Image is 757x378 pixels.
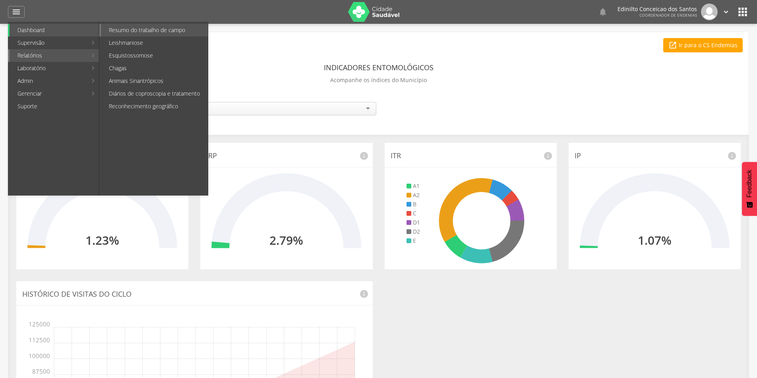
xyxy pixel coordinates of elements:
[8,6,25,18] a: 
[746,170,753,198] span: Feedback
[359,151,369,161] i: info
[598,7,608,17] i: 
[101,75,208,87] a: Animais Sinantrópicos
[101,36,208,49] a: Leishmaniose
[206,151,366,161] p: IRP
[12,7,21,17] i: 
[101,24,208,36] a: Resumo do trabalho de campo
[727,151,737,161] i: info
[101,100,208,113] a: Reconhecimento geográfico
[10,87,87,100] a: Gerenciar
[638,234,672,247] h2: 1.07%
[101,87,208,100] a: Diários de coproscopia e tratamento
[85,234,119,247] h2: 1.23%
[10,49,87,62] a: Relatórios
[407,219,420,226] li: D1
[38,343,50,359] span: 100000
[359,289,369,299] i: info
[736,6,749,18] i: 
[269,234,303,247] h2: 2.79%
[101,62,208,75] a: Chagas
[10,62,87,75] a: Laboratório
[407,228,420,236] li: D2
[330,75,427,86] p: Acompanhe os índices do Município
[668,41,677,50] i: 
[324,60,434,75] header: Indicadores Entomológicos
[10,75,87,87] a: Admin
[10,36,87,49] a: Supervisão
[598,4,608,20] a: 
[10,100,99,113] a: Suporte
[722,8,730,16] i: 
[38,315,50,327] span: 125000
[663,38,743,52] a: Ir para o CS Endemias
[38,359,50,375] span: 87500
[407,209,420,217] li: C
[22,289,367,299] p: Histórico de Visitas do Ciclo
[407,237,420,245] li: E
[38,327,50,343] span: 112500
[722,4,730,20] a: 
[575,151,735,161] p: IP
[407,191,420,199] li: A2
[407,200,420,208] li: B
[543,151,553,161] i: info
[618,6,697,12] p: Edinilto Conceicao dos Santos
[639,12,697,18] span: Coordenador de Endemias
[101,49,208,62] a: Esquistossomose
[391,151,551,161] p: ITR
[742,162,757,216] button: Feedback - Mostrar pesquisa
[10,24,99,36] a: Dashboard
[407,182,420,190] li: A1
